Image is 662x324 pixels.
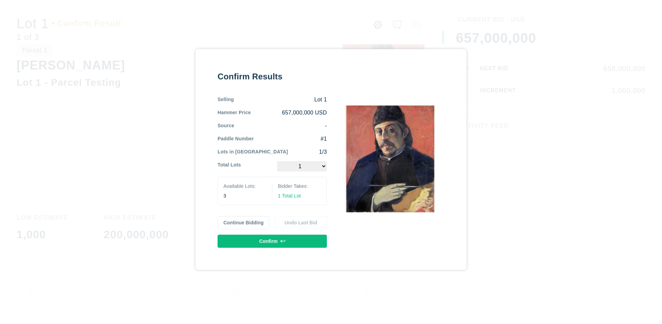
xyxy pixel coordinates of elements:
button: Continue Bidding [218,219,270,232]
div: 3 [223,195,267,202]
div: Bidder Takes: [278,185,321,192]
div: Source [218,125,234,132]
div: 1/3 [288,151,327,158]
div: Lots in [GEOGRAPHIC_DATA] [218,151,288,158]
div: Selling [218,98,234,106]
div: Confirm Results [218,74,327,85]
button: Confirm [218,237,327,250]
div: Hammer Price [218,112,251,119]
div: Available Lots: [223,185,267,192]
div: 657,000,000 USD [251,112,327,119]
div: Lot 1 [234,98,327,106]
div: Paddle Number [218,138,254,145]
div: #1 [254,138,327,145]
span: 1 Total Lot [278,196,301,201]
div: - [234,125,327,132]
div: Total Lots [218,164,241,174]
button: Undo Last Bid [275,219,327,232]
